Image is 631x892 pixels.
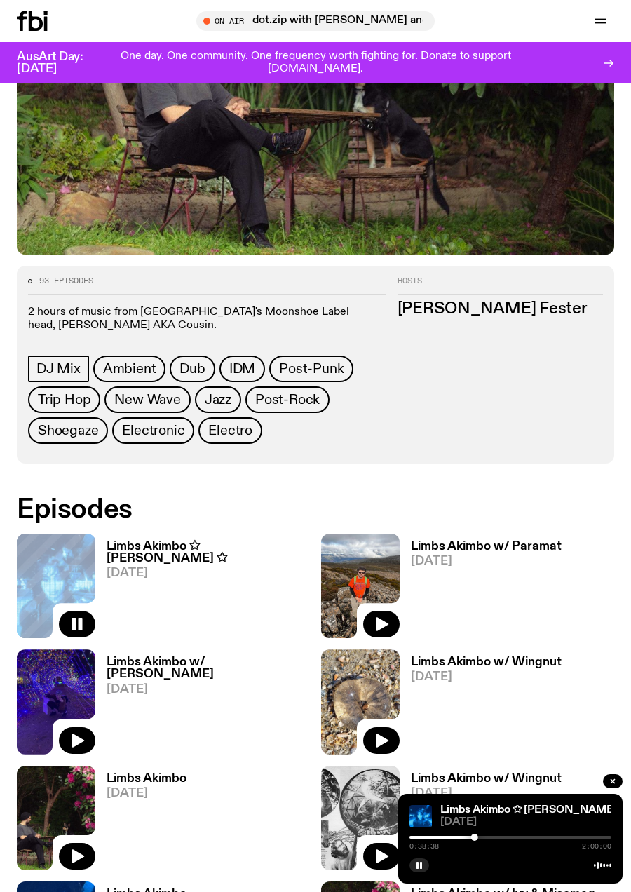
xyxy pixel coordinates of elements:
[198,417,262,444] a: Electro
[28,306,386,332] p: 2 hours of music from [GEOGRAPHIC_DATA]'s Moonshoe Label head, [PERSON_NAME] AKA Cousin.
[95,773,186,870] a: Limbs Akimbo[DATE]
[95,541,310,638] a: Limbs Akimbo ✩ [PERSON_NAME] ✩[DATE]
[205,392,231,407] span: Jazz
[107,788,186,799] span: [DATE]
[411,555,562,567] span: [DATE]
[195,386,241,413] a: Jazz
[95,656,310,754] a: Limbs Akimbo w/ [PERSON_NAME][DATE]
[122,423,184,438] span: Electronic
[114,392,180,407] span: New Wave
[440,817,611,827] span: [DATE]
[411,541,562,553] h3: Limbs Akimbo w/ Paramat
[38,423,98,438] span: Shoegaze
[107,541,310,565] h3: Limbs Akimbo ✩ [PERSON_NAME] ✩
[411,773,562,785] h3: Limbs Akimbo w/ Wingnut
[582,843,611,850] span: 2:00:00
[28,417,108,444] a: Shoegaze
[440,804,628,816] a: Limbs Akimbo ✩ [PERSON_NAME] ✩
[118,50,513,75] p: One day. One community. One frequency worth fighting for. Donate to support [DOMAIN_NAME].
[411,788,562,799] span: [DATE]
[400,773,562,870] a: Limbs Akimbo w/ Wingnut[DATE]
[104,386,190,413] a: New Wave
[107,773,186,785] h3: Limbs Akimbo
[36,361,81,377] span: DJ Mix
[321,766,400,870] img: Image from 'Domebooks: Reflecting on Domebook 2' by Lloyd Kahn
[400,541,562,638] a: Limbs Akimbo w/ Paramat[DATE]
[411,671,562,683] span: [DATE]
[229,361,255,377] span: IDM
[179,361,205,377] span: Dub
[93,356,166,382] a: Ambient
[17,497,614,522] h2: Episodes
[107,567,310,579] span: [DATE]
[28,356,89,382] a: DJ Mix
[269,356,353,382] a: Post-Punk
[112,417,194,444] a: Electronic
[170,356,215,382] a: Dub
[255,392,320,407] span: Post-Rock
[245,386,330,413] a: Post-Rock
[219,356,265,382] a: IDM
[400,656,562,754] a: Limbs Akimbo w/ Wingnut[DATE]
[196,11,435,31] button: On Airdot.zip with [PERSON_NAME] and Crescendoll
[28,386,100,413] a: Trip Hop
[17,766,95,870] img: Jackson sits at an outdoor table, legs crossed and gazing at a black and brown dog also sitting a...
[107,656,310,680] h3: Limbs Akimbo w/ [PERSON_NAME]
[38,392,90,407] span: Trip Hop
[279,361,344,377] span: Post-Punk
[398,277,604,294] h2: Hosts
[411,656,562,668] h3: Limbs Akimbo w/ Wingnut
[39,277,93,285] span: 93 episodes
[107,684,310,696] span: [DATE]
[103,361,156,377] span: Ambient
[17,51,107,75] h3: AusArt Day: [DATE]
[409,843,439,850] span: 0:38:38
[208,423,252,438] span: Electro
[398,302,604,317] h3: [PERSON_NAME] Fester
